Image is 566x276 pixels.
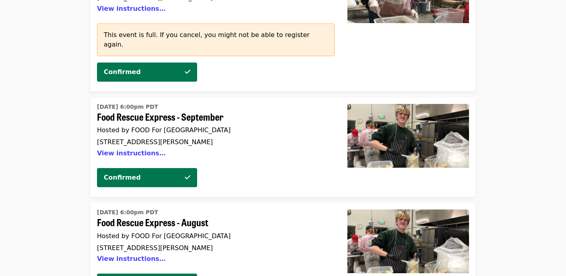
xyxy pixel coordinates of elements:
[97,168,197,187] button: Confirmed
[97,208,158,217] time: [DATE] 6:00pm PDT
[104,174,141,181] span: Confirmed
[97,206,328,267] a: Food Rescue Express - August
[97,63,197,82] button: Confirmed
[347,104,469,168] img: Food Rescue Express - September
[97,244,328,252] div: [STREET_ADDRESS][PERSON_NAME]
[97,232,231,240] span: Hosted by FOOD For [GEOGRAPHIC_DATA]
[185,174,190,181] i: check icon
[185,68,190,76] i: check icon
[97,255,166,262] button: View instructions…
[104,68,141,76] span: Confirmed
[97,5,166,12] button: View instructions…
[347,209,469,273] img: Food Rescue Express - August
[104,30,328,49] p: This event is full. If you cancel, you might not be able to register again.
[97,103,158,111] time: [DATE] 6:00pm PDT
[97,126,231,134] span: Hosted by FOOD For [GEOGRAPHIC_DATA]
[97,101,328,162] a: Food Rescue Express - September
[97,149,166,157] button: View instructions…
[97,217,328,228] span: Food Rescue Express - August
[97,111,328,123] span: Food Rescue Express - September
[97,138,328,146] div: [STREET_ADDRESS][PERSON_NAME]
[341,98,475,197] a: Food Rescue Express - September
